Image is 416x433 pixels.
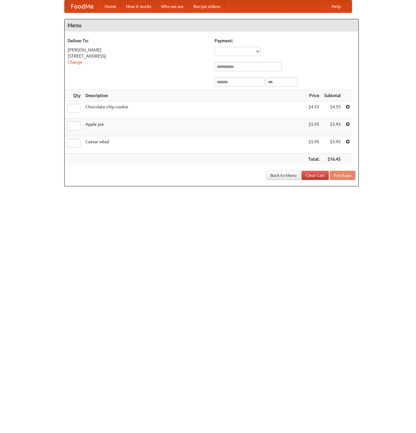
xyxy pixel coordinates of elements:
[327,0,346,13] a: Help
[189,0,225,13] a: Recipe videos
[68,53,208,59] div: [STREET_ADDRESS]
[306,90,322,101] th: Price
[83,90,306,101] th: Description
[121,0,156,13] a: How it works
[302,171,329,180] a: Clear Cart
[100,0,121,13] a: Home
[83,101,306,119] td: Chocolate chip cookie
[65,90,83,101] th: Qty
[322,136,343,154] td: $5.95
[65,19,358,32] h4: Menu
[83,119,306,136] td: Apple pie
[322,154,343,165] th: $16.45
[68,60,82,65] a: Change
[330,171,355,180] button: Purchase
[306,154,322,165] th: Total:
[68,38,208,44] h5: Deliver To:
[322,119,343,136] td: $5.95
[306,119,322,136] td: $5.95
[156,0,189,13] a: Who we are
[266,171,301,180] a: Back to Menu
[322,101,343,119] td: $4.55
[306,101,322,119] td: $4.55
[215,38,355,44] h5: Payment:
[306,136,322,154] td: $5.95
[83,136,306,154] td: Caesar salad
[68,47,208,53] div: [PERSON_NAME]
[65,0,100,13] a: FoodMe
[322,90,343,101] th: Subtotal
